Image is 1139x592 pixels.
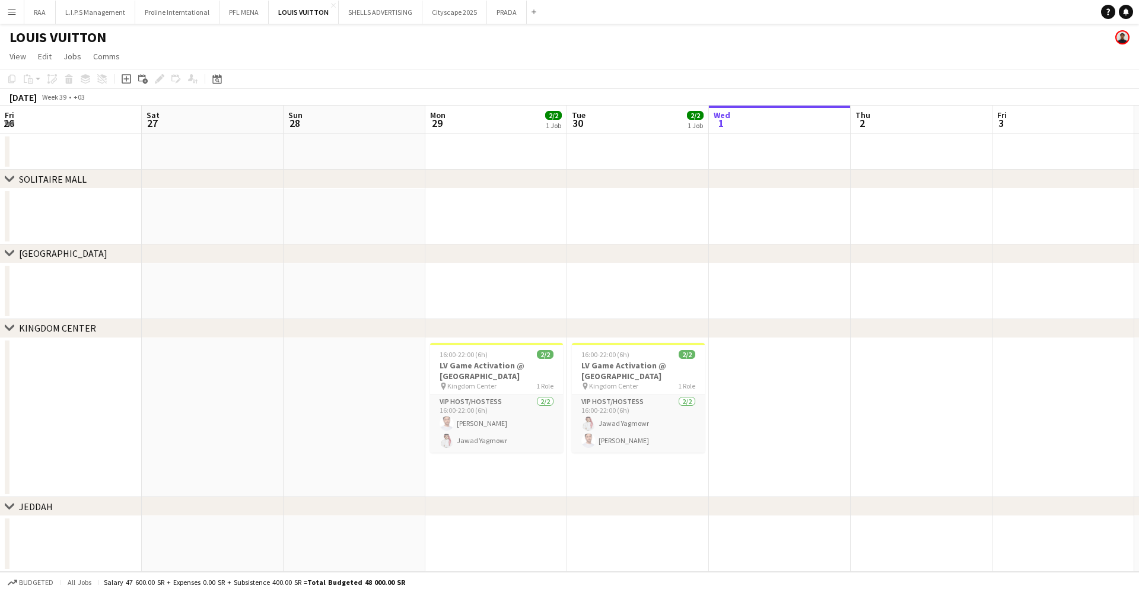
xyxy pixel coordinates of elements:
span: Week 39 [39,93,69,101]
app-job-card: 16:00-22:00 (6h)2/2LV Game Activation @ [GEOGRAPHIC_DATA] Kingdom Center1 RoleVIP Host/Hostess2/2... [572,343,705,453]
a: Comms [88,49,125,64]
span: 29 [428,116,446,130]
span: 27 [145,116,160,130]
span: 16:00-22:00 (6h) [581,350,629,359]
span: 2/2 [679,350,695,359]
span: Sun [288,110,303,120]
div: 1 Job [688,121,703,130]
button: PRADA [487,1,527,24]
span: Fri [997,110,1007,120]
span: 2/2 [687,111,704,120]
span: Fri [5,110,14,120]
span: 30 [570,116,586,130]
app-card-role: VIP Host/Hostess2/216:00-22:00 (6h)Jawad Yagmowr[PERSON_NAME] [572,395,705,453]
span: Jobs [63,51,81,62]
h3: LV Game Activation @ [GEOGRAPHIC_DATA] [572,360,705,381]
span: 2 [854,116,870,130]
button: RAA [24,1,56,24]
span: Thu [855,110,870,120]
span: Comms [93,51,120,62]
button: LOUIS VUITTON [269,1,339,24]
span: Kingdom Center [447,381,497,390]
h3: LV Game Activation @ [GEOGRAPHIC_DATA] [430,360,563,381]
app-job-card: 16:00-22:00 (6h)2/2LV Game Activation @ [GEOGRAPHIC_DATA] Kingdom Center1 RoleVIP Host/Hostess2/2... [430,343,563,453]
button: Proline Interntational [135,1,219,24]
span: Total Budgeted 48 000.00 SR [307,578,405,587]
span: 3 [995,116,1007,130]
app-card-role: VIP Host/Hostess2/216:00-22:00 (6h)[PERSON_NAME]Jawad Yagmowr [430,395,563,453]
button: L.I.P.S Management [56,1,135,24]
span: Kingdom Center [589,381,638,390]
div: [DATE] [9,91,37,103]
div: KINGDOM CENTER [19,322,96,334]
a: View [5,49,31,64]
span: All jobs [65,578,94,587]
span: 1 [712,116,730,130]
h1: LOUIS VUITTON [9,28,106,46]
a: Jobs [59,49,86,64]
span: Edit [38,51,52,62]
span: 16:00-22:00 (6h) [440,350,488,359]
button: PFL MENA [219,1,269,24]
span: Tue [572,110,586,120]
span: 26 [3,116,14,130]
div: [GEOGRAPHIC_DATA] [19,248,107,260]
div: +03 [74,93,85,101]
button: Cityscape 2025 [422,1,487,24]
div: Salary 47 600.00 SR + Expenses 0.00 SR + Subsistence 400.00 SR = [104,578,405,587]
span: Budgeted [19,578,53,587]
button: SHELLS ADVERTISING [339,1,422,24]
div: JEDDAH [19,501,53,513]
span: Mon [430,110,446,120]
span: 1 Role [536,381,553,390]
span: 28 [287,116,303,130]
app-user-avatar: Kenan Tesfaselase [1115,30,1130,44]
span: Sat [147,110,160,120]
span: 2/2 [545,111,562,120]
span: View [9,51,26,62]
span: Wed [714,110,730,120]
button: Budgeted [6,576,55,589]
div: 1 Job [546,121,561,130]
span: 1 Role [678,381,695,390]
span: 2/2 [537,350,553,359]
div: SOLITAIRE MALL [19,173,87,185]
a: Edit [33,49,56,64]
